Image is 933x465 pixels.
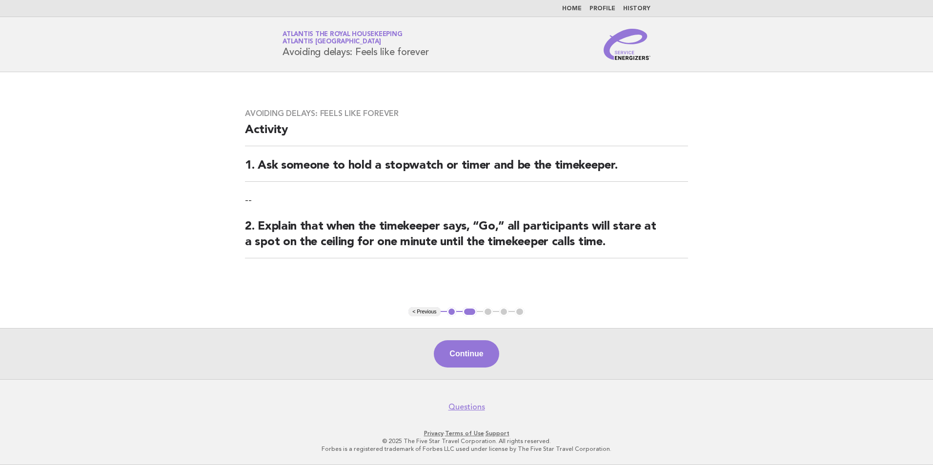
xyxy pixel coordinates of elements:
img: Service Energizers [604,29,650,60]
h1: Avoiding delays: Feels like forever [283,32,428,57]
h3: Avoiding delays: Feels like forever [245,109,688,118]
p: -- [245,194,688,207]
p: © 2025 The Five Star Travel Corporation. All rights reserved. [168,437,765,445]
button: 1 [447,307,457,317]
p: · · [168,429,765,437]
button: < Previous [408,307,440,317]
p: Forbes is a registered trademark of Forbes LLC used under license by The Five Star Travel Corpora... [168,445,765,453]
a: Home [562,6,582,12]
button: 2 [463,307,477,317]
a: Privacy [424,430,444,437]
button: Continue [434,340,499,368]
h2: 1. Ask someone to hold a stopwatch or timer and be the timekeeper. [245,158,688,182]
a: Profile [589,6,615,12]
span: Atlantis [GEOGRAPHIC_DATA] [283,39,381,45]
h2: 2. Explain that when the timekeeper says, “Go,” all participants will stare at a spot on the ceil... [245,219,688,258]
a: Terms of Use [445,430,484,437]
h2: Activity [245,122,688,146]
a: Support [486,430,509,437]
a: Atlantis the Royal HousekeepingAtlantis [GEOGRAPHIC_DATA] [283,31,402,45]
a: History [623,6,650,12]
a: Questions [448,402,485,412]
